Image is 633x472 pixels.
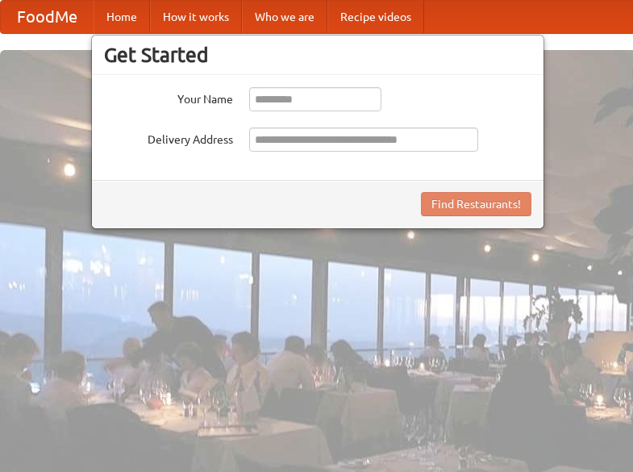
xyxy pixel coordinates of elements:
[242,1,327,33] a: Who we are
[150,1,242,33] a: How it works
[104,127,233,148] label: Delivery Address
[1,1,94,33] a: FoodMe
[104,43,531,67] h3: Get Started
[104,87,233,107] label: Your Name
[94,1,150,33] a: Home
[327,1,424,33] a: Recipe videos
[421,192,531,216] button: Find Restaurants!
